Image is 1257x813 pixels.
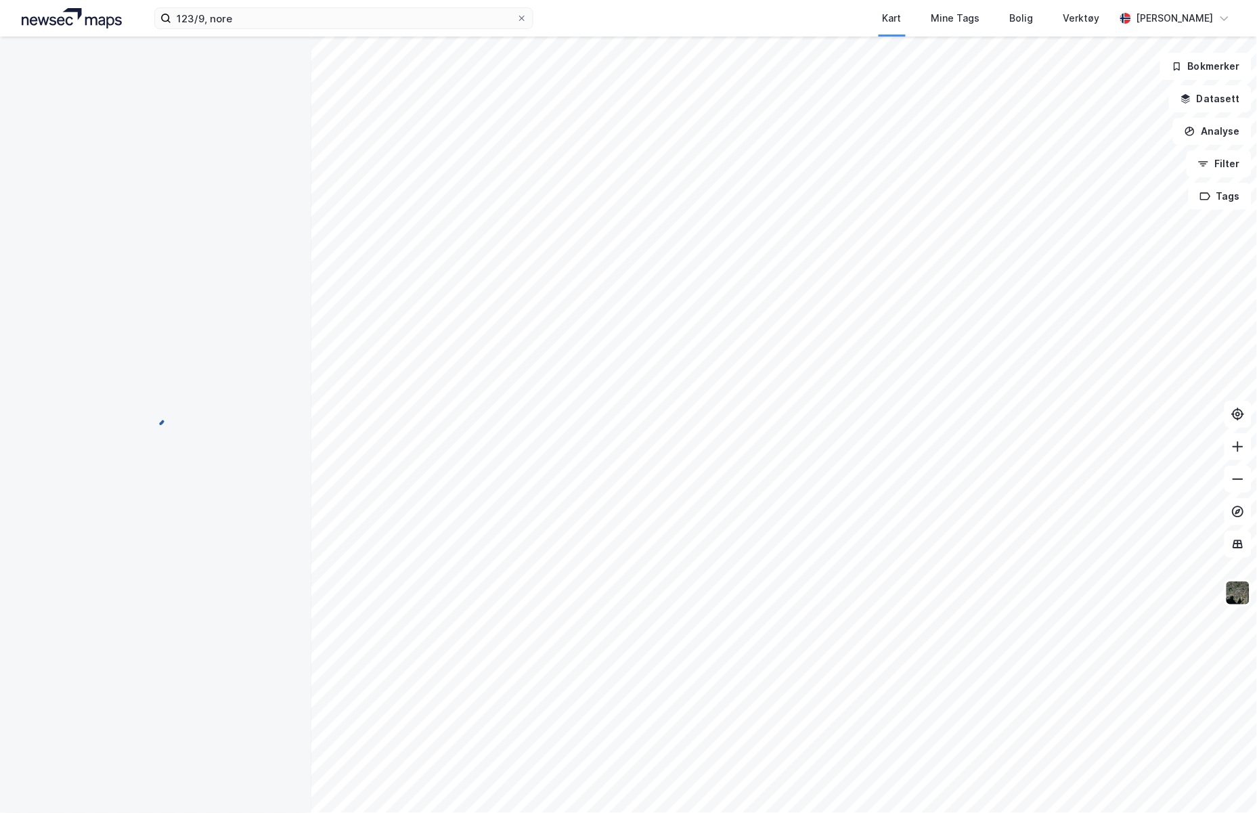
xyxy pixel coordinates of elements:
img: logo.a4113a55bc3d86da70a041830d287a7e.svg [22,8,122,28]
button: Datasett [1169,85,1252,112]
div: Verktøy [1063,10,1100,26]
button: Tags [1189,183,1252,210]
div: Kart [883,10,902,26]
iframe: Chat Widget [1189,748,1257,813]
button: Analyse [1173,118,1252,145]
input: Søk på adresse, matrikkel, gårdeiere, leietakere eller personer [171,8,516,28]
div: [PERSON_NAME] [1137,10,1214,26]
img: spinner.a6d8c91a73a9ac5275cf975e30b51cfb.svg [145,406,167,428]
button: Filter [1187,150,1252,177]
button: Bokmerker [1160,53,1252,80]
img: 9k= [1225,580,1251,606]
div: Bolig [1010,10,1034,26]
div: Mine Tags [931,10,980,26]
